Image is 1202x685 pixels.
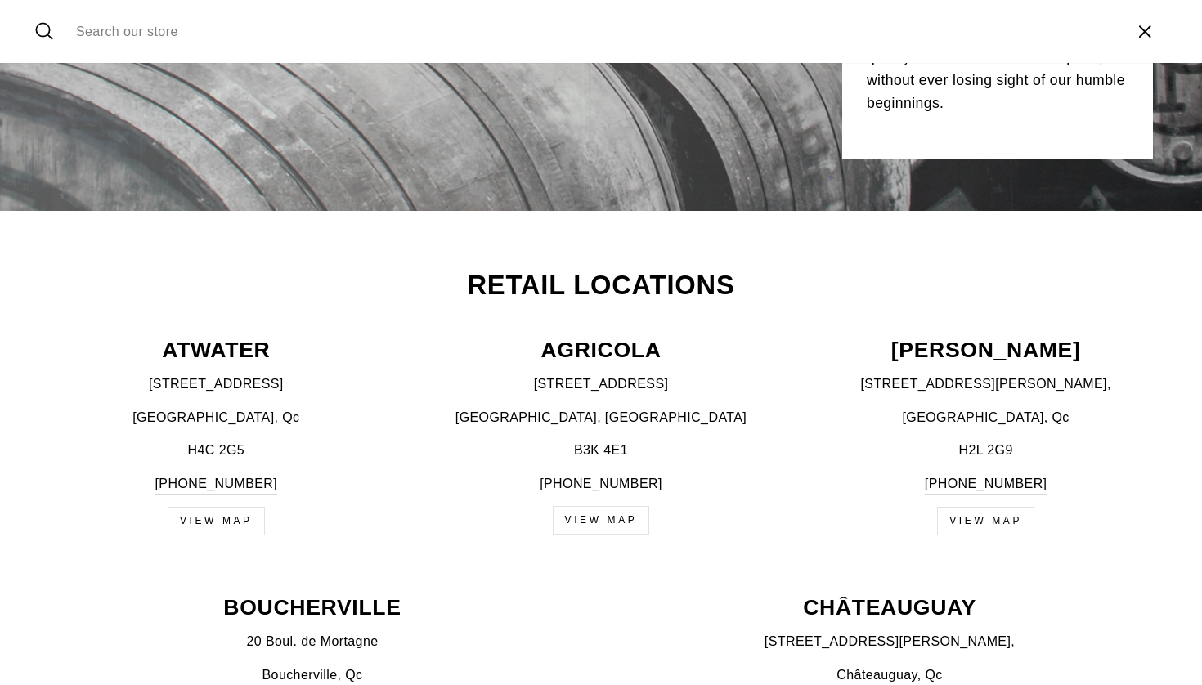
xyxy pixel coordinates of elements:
[418,339,785,361] p: AGRICOLA
[33,631,592,652] p: 20 Boul. de Mortagne
[33,374,400,395] p: [STREET_ADDRESS]
[867,23,1128,115] p: Prohibition has become a symbol of quality and innovation in the space, without ever losing sight...
[155,473,278,495] a: [PHONE_NUMBER]
[418,407,785,428] p: [GEOGRAPHIC_DATA], [GEOGRAPHIC_DATA]
[33,440,400,461] p: H4C 2G5
[553,506,650,535] a: VIEW MAP
[610,631,1169,652] p: [STREET_ADDRESS][PERSON_NAME],
[418,374,785,395] p: [STREET_ADDRESS]
[68,12,1120,51] input: Search our store
[925,473,1047,495] a: [PHONE_NUMBER]
[33,407,400,428] p: [GEOGRAPHIC_DATA], Qc
[168,507,265,535] a: VIEW MAP
[802,440,1169,461] p: H2L 2G9
[802,374,1169,395] p: [STREET_ADDRESS][PERSON_NAME],
[418,473,785,495] p: [PHONE_NUMBER]
[610,597,1169,619] p: CHÂTEAUGUAY
[33,597,592,619] p: BOUCHERVILLE
[937,507,1034,535] a: view map
[33,339,400,361] p: ATWATER
[33,272,1169,299] h2: Retail Locations
[802,407,1169,428] p: [GEOGRAPHIC_DATA], Qc
[802,339,1169,361] p: [PERSON_NAME]
[418,440,785,461] p: B3K 4E1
